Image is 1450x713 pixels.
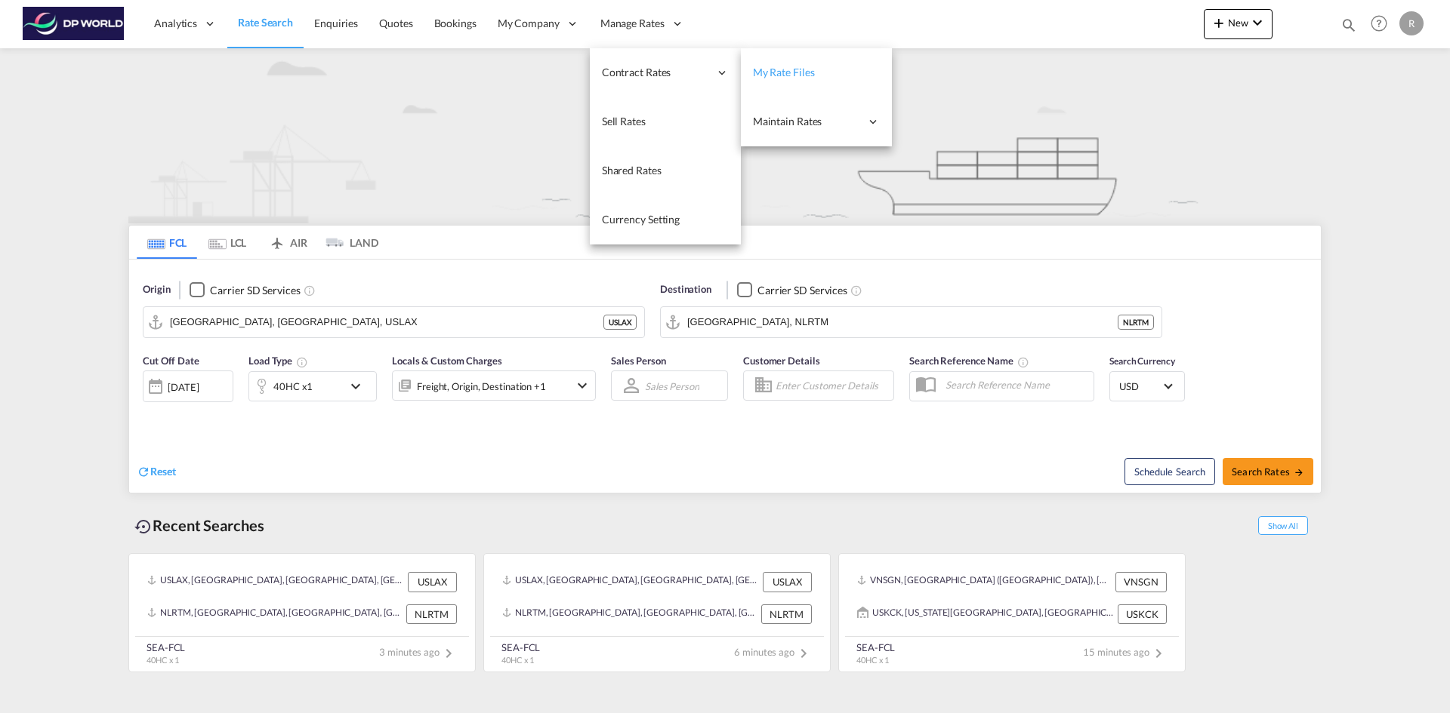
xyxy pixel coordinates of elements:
[1118,315,1154,330] div: NLRTM
[143,307,644,337] md-input-container: Los Angeles, CA, USLAX
[602,213,680,226] span: Currency Setting
[661,307,1162,337] md-input-container: Rotterdam, NLRTM
[408,572,457,592] div: USLAX
[501,641,540,654] div: SEA-FCL
[502,572,759,592] div: USLAX, Los Angeles, CA, United States, North America, Americas
[483,553,831,672] recent-search-card: USLAX, [GEOGRAPHIC_DATA], [GEOGRAPHIC_DATA], [GEOGRAPHIC_DATA], [GEOGRAPHIC_DATA], [GEOGRAPHIC_DA...
[238,16,293,29] span: Rate Search
[856,655,889,665] span: 40HC x 1
[734,646,813,658] span: 6 minutes ago
[590,146,741,195] a: Shared Rates
[392,355,502,367] span: Locals & Custom Charges
[190,282,300,298] md-checkbox: Checkbox No Ink
[129,260,1321,493] div: Origin Checkbox No InkUnchecked: Search for CY (Container Yard) services for all selected carrier...
[1258,516,1308,535] span: Show All
[687,311,1118,333] input: Search by Port
[1248,14,1266,32] md-icon: icon-chevron-down
[741,48,892,97] a: My Rate Files
[143,370,233,402] div: [DATE]
[434,17,477,29] span: Bookings
[776,374,889,397] input: Enter Customer Details
[763,572,812,592] div: USLAX
[379,646,458,658] span: 3 minutes ago
[134,518,153,536] md-icon: icon-backup-restore
[1210,14,1228,32] md-icon: icon-plus 400-fg
[318,226,378,259] md-tab-item: LAND
[794,644,813,662] md-icon: icon-chevron-right
[602,65,709,80] span: Contract Rates
[611,355,666,367] span: Sales Person
[406,604,457,624] div: NLRTM
[743,355,819,367] span: Customer Details
[590,97,741,146] a: Sell Rates
[753,114,860,129] span: Maintain Rates
[1399,11,1424,35] div: R
[150,465,176,478] span: Reset
[1340,17,1357,33] md-icon: icon-magnify
[137,226,378,259] md-pagination-wrapper: Use the left and right arrow keys to navigate between tabs
[1118,375,1177,397] md-select: Select Currency: $ USDUnited States Dollar
[600,16,665,31] span: Manage Rates
[838,553,1186,672] recent-search-card: VNSGN, [GEOGRAPHIC_DATA] ([GEOGRAPHIC_DATA]), [GEOGRAPHIC_DATA], [GEOGRAPHIC_DATA], [GEOGRAPHIC_D...
[1017,356,1029,368] md-icon: Your search will be saved by the below given name
[590,195,741,244] a: Currency Setting
[154,16,197,31] span: Analytics
[147,655,179,665] span: 40HC x 1
[1366,11,1392,36] span: Help
[1294,467,1304,478] md-icon: icon-arrow-right
[417,376,546,397] div: Freight Origin Destination Factory Stuffing
[296,356,308,368] md-icon: Select multiple loads to view rates
[248,371,377,401] div: 40HC x1icon-chevron-down
[137,465,150,478] md-icon: icon-refresh
[23,7,125,41] img: c08ca190194411f088ed0f3ba295208c.png
[1340,17,1357,39] div: icon-magnify
[1115,572,1167,592] div: VNSGN
[1223,458,1313,485] button: Search Ratesicon-arrow-right
[392,370,596,401] div: Freight Origin Destination Factory Stuffingicon-chevron-down
[761,604,812,624] div: NLRTM
[1118,604,1167,624] div: USKCK
[590,48,741,97] div: Contract Rates
[143,282,170,297] span: Origin
[603,315,637,330] div: USLAX
[347,377,372,395] md-icon: icon-chevron-down
[850,284,862,297] md-icon: Unchecked: Search for CY (Container Yard) services for all selected carriers.Checked : Search for...
[1083,646,1168,658] span: 15 minutes ago
[757,283,847,298] div: Carrier SD Services
[1125,458,1215,485] button: Note: By default Schedule search will only considerorigin ports, destination ports and cut off da...
[258,226,318,259] md-tab-item: AIR
[143,401,154,421] md-datepicker: Select
[1232,466,1304,478] span: Search Rates
[856,641,895,654] div: SEA-FCL
[147,572,404,592] div: USLAX, Los Angeles, CA, United States, North America, Americas
[210,283,300,298] div: Carrier SD Services
[1119,380,1162,393] span: USD
[643,375,701,397] md-select: Sales Person
[268,234,286,245] md-icon: icon-airplane
[602,115,646,128] span: Sell Rates
[314,17,358,29] span: Enquiries
[248,355,308,367] span: Load Type
[909,355,1029,367] span: Search Reference Name
[753,66,815,78] span: My Rate Files
[147,641,185,654] div: SEA-FCL
[128,553,476,672] recent-search-card: USLAX, [GEOGRAPHIC_DATA], [GEOGRAPHIC_DATA], [GEOGRAPHIC_DATA], [GEOGRAPHIC_DATA], [GEOGRAPHIC_DA...
[1204,9,1273,39] button: icon-plus 400-fgNewicon-chevron-down
[273,376,313,397] div: 40HC x1
[1210,17,1266,29] span: New
[197,226,258,259] md-tab-item: LCL
[1366,11,1399,38] div: Help
[137,464,176,481] div: icon-refreshReset
[128,509,270,542] div: Recent Searches
[170,311,603,333] input: Search by Port
[938,373,1094,396] input: Search Reference Name
[502,604,757,624] div: NLRTM, Rotterdam, Netherlands, Western Europe, Europe
[143,355,199,367] span: Cut Off Date
[857,604,1114,624] div: USKCK, Kansas City, KS, United States, North America, Americas
[741,97,892,146] div: Maintain Rates
[379,17,412,29] span: Quotes
[857,572,1112,592] div: VNSGN, Ho Chi Minh City (Saigon), Viet Nam, South East Asia, Asia Pacific
[128,48,1322,223] img: new-FCL.png
[498,16,560,31] span: My Company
